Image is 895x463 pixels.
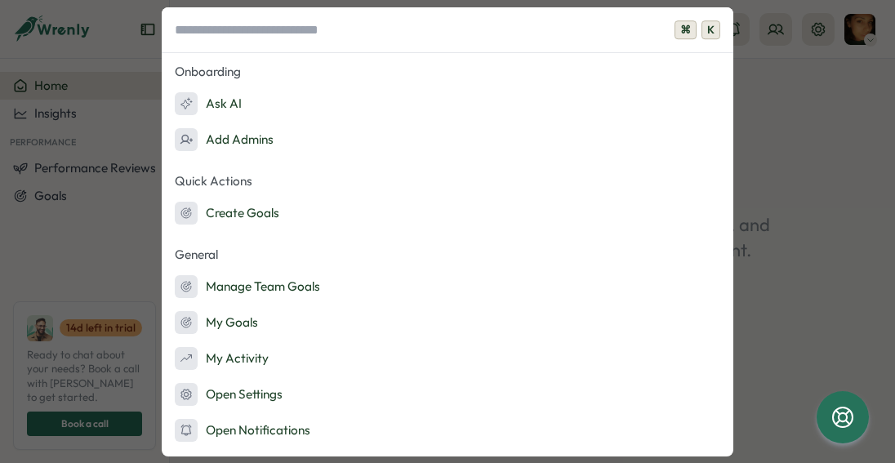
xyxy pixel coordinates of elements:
[701,20,720,40] span: K
[175,311,258,334] div: My Goals
[162,123,733,156] button: Add Admins
[675,20,697,40] span: ⌘
[175,202,279,225] div: Create Goals
[175,92,242,115] div: Ask AI
[162,270,733,303] button: Manage Team Goals
[162,169,733,194] p: Quick Actions
[175,419,310,442] div: Open Notifications
[162,60,733,84] p: Onboarding
[162,378,733,411] button: Open Settings
[175,347,269,370] div: My Activity
[175,128,274,151] div: Add Admins
[162,306,733,339] button: My Goals
[162,243,733,267] p: General
[175,275,320,298] div: Manage Team Goals
[162,87,733,120] button: Ask AI
[162,197,733,229] button: Create Goals
[175,383,283,406] div: Open Settings
[162,342,733,375] button: My Activity
[162,414,733,447] button: Open Notifications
